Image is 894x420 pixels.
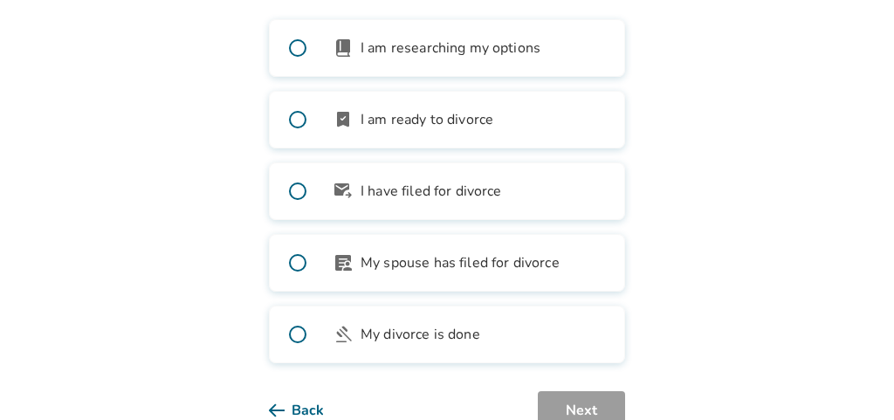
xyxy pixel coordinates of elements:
[361,109,493,130] span: I am ready to divorce
[333,38,354,59] span: book_2
[361,324,480,345] span: My divorce is done
[807,336,894,420] iframe: Chat Widget
[361,252,560,273] span: My spouse has filed for divorce
[361,38,540,59] span: I am researching my options
[333,181,354,202] span: outgoing_mail
[361,181,502,202] span: I have filed for divorce
[333,324,354,345] span: gavel
[333,252,354,273] span: article_person
[333,109,354,130] span: bookmark_check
